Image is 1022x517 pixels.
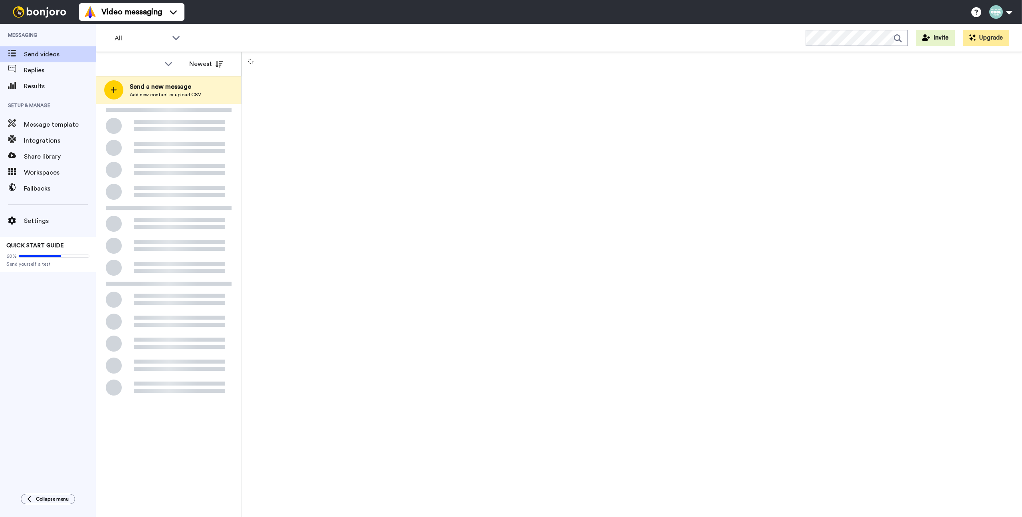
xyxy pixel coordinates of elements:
span: Send yourself a test [6,261,89,267]
button: Collapse menu [21,494,75,504]
span: Send videos [24,50,96,59]
button: Newest [183,56,229,72]
span: Replies [24,66,96,75]
span: Message template [24,120,96,129]
img: bj-logo-header-white.svg [10,6,69,18]
span: Video messaging [101,6,162,18]
button: Upgrade [963,30,1009,46]
span: Fallbacks [24,184,96,193]
span: Collapse menu [36,496,69,502]
span: Add new contact or upload CSV [130,91,201,98]
button: Invite [916,30,955,46]
span: All [115,34,168,43]
span: Share library [24,152,96,161]
span: 60% [6,253,17,259]
span: QUICK START GUIDE [6,243,64,249]
span: Results [24,82,96,91]
span: Send a new message [130,82,201,91]
span: Workspaces [24,168,96,177]
span: Settings [24,216,96,226]
span: Integrations [24,136,96,145]
img: vm-color.svg [84,6,97,18]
